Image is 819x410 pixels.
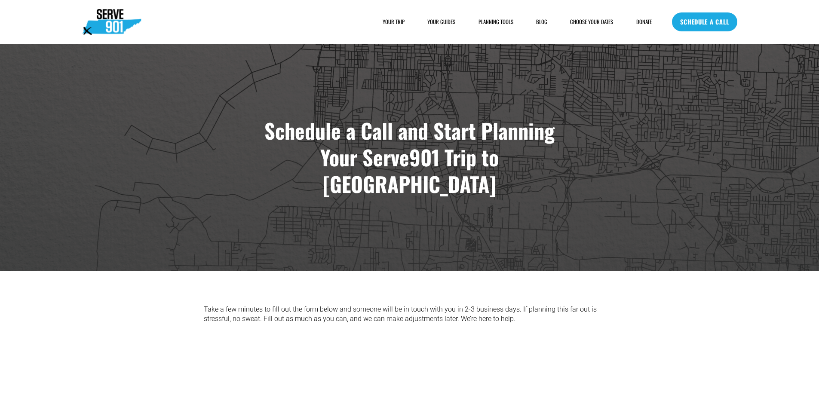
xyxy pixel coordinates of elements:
a: folder dropdown [479,18,513,26]
p: Take a few minutes to fill out the form below and someone will be in touch with you in 2-3 busine... [204,305,615,324]
strong: Schedule a Call and Start Planning Your Serve901 Trip to [GEOGRAPHIC_DATA] [264,115,560,199]
a: CHOOSE YOUR DATES [570,18,613,26]
img: Serve901 [82,9,141,35]
span: YOUR TRIP [383,18,405,26]
a: YOUR GUIDES [427,18,455,26]
span: PLANNING TOOLS [479,18,513,26]
a: BLOG [536,18,547,26]
a: folder dropdown [383,18,405,26]
a: DONATE [636,18,652,26]
a: SCHEDULE A CALL [672,12,737,31]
